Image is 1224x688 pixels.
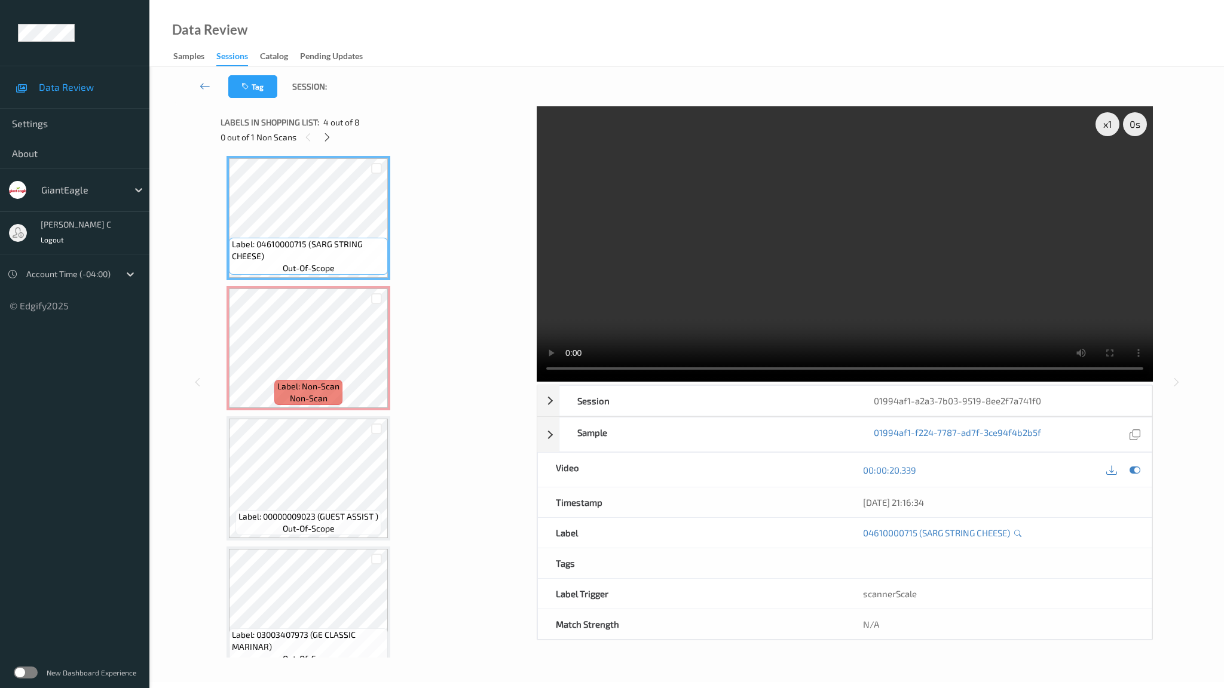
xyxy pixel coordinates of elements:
[863,496,1134,508] div: [DATE] 21:16:34
[232,238,385,262] span: Label: 04610000715 (SARG STRING CHEESE)
[559,417,855,451] div: Sample
[559,386,855,416] div: Session
[260,50,288,65] div: Catalog
[845,579,1152,609] div: scannerScale
[221,116,319,128] span: Labels in shopping list:
[173,48,216,65] a: Samples
[538,579,844,609] div: Label Trigger
[238,511,378,523] span: Label: 00000009023 (GUEST ASSIST )
[538,487,844,517] div: Timestamp
[1123,112,1147,136] div: 0 s
[221,130,528,145] div: 0 out of 1 Non Scans
[874,426,1041,443] a: 01994af1-f224-7787-ad7f-3ce94f4b2b5f
[537,417,1152,452] div: Sample01994af1-f224-7787-ad7f-3ce94f4b2b5f
[863,527,1010,539] a: 04610000715 (SARG STRING CHEESE)
[283,653,335,665] span: out-of-scope
[538,453,844,487] div: Video
[173,50,204,65] div: Samples
[283,262,335,274] span: out-of-scope
[292,81,327,93] span: Session:
[538,518,844,548] div: Label
[283,523,335,535] span: out-of-scope
[300,50,363,65] div: Pending Updates
[537,385,1152,416] div: Session01994af1-a2a3-7b03-9519-8ee2f7a741f0
[216,50,248,66] div: Sessions
[845,609,1152,639] div: N/A
[277,380,339,392] span: Label: Non-Scan
[300,48,375,65] a: Pending Updates
[172,24,247,36] div: Data Review
[1096,112,1119,136] div: x 1
[856,386,1152,416] div: 01994af1-a2a3-7b03-9519-8ee2f7a741f0
[538,609,844,639] div: Match Strength
[232,629,385,653] span: Label: 03003407973 (GE CLASSIC MARINAR)
[216,48,260,66] a: Sessions
[260,48,300,65] a: Catalog
[228,75,277,98] button: Tag
[290,392,328,404] span: non-scan
[538,548,844,578] div: Tags
[323,116,360,128] span: 4 out of 8
[863,464,916,476] a: 00:00:20.339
